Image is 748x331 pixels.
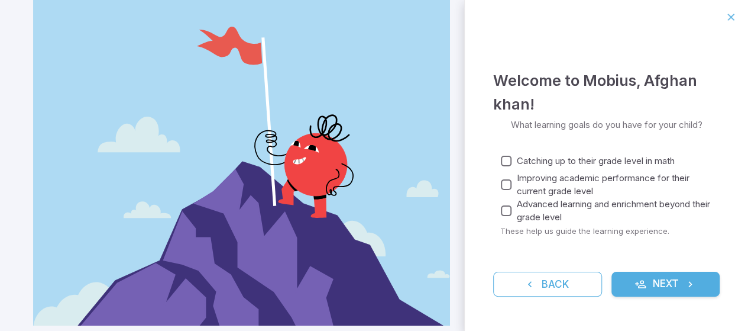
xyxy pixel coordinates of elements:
[511,118,702,131] p: What learning goals do you have for your child?
[493,69,720,116] h4: Welcome to Mobius , Afghan khan !
[517,172,710,198] span: Improving academic performance for their current grade level
[493,272,602,297] button: Back
[611,272,720,297] button: Next
[517,198,710,224] span: Advanced learning and enrichment beyond their grade level
[517,155,675,168] span: Catching up to their grade level in math
[500,226,720,236] p: These help us guide the learning experience.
